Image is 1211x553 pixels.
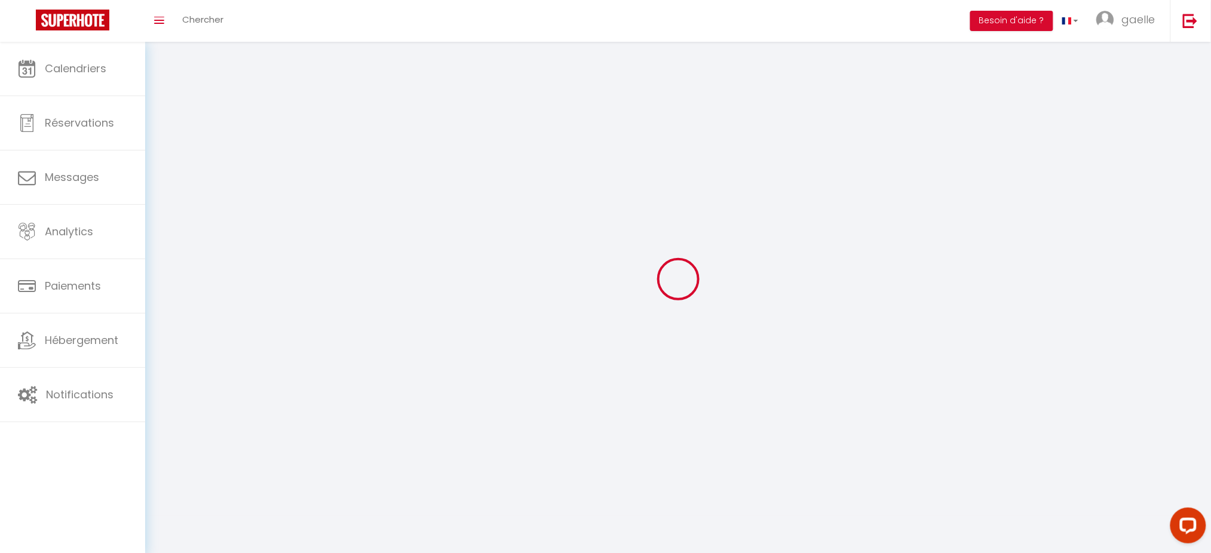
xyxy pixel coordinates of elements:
span: Calendriers [45,61,106,76]
span: Notifications [46,387,114,402]
img: logout [1183,13,1198,28]
button: Besoin d'aide ? [970,11,1053,31]
img: Super Booking [36,10,109,30]
span: Chercher [182,13,223,26]
span: Réservations [45,115,114,130]
img: ... [1096,11,1114,29]
span: Analytics [45,224,93,239]
span: Messages [45,170,99,185]
iframe: LiveChat chat widget [1161,503,1211,553]
span: gaelle [1122,12,1155,27]
span: Hébergement [45,333,118,348]
span: Paiements [45,278,101,293]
